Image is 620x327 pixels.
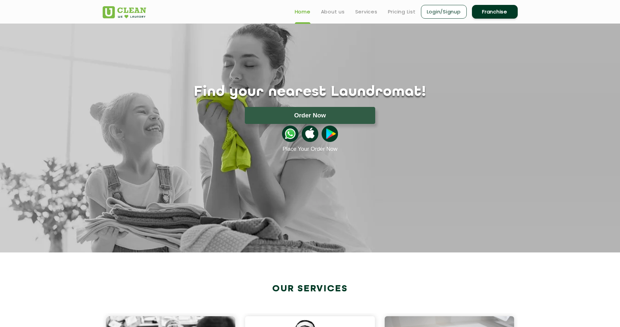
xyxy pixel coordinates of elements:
button: Order Now [245,107,375,124]
a: Home [295,8,310,16]
a: Login/Signup [421,5,467,19]
img: apple-icon.png [302,126,318,142]
a: About us [321,8,345,16]
a: Place Your Order Now [282,146,337,152]
img: whatsappicon.png [282,126,298,142]
a: Services [355,8,377,16]
img: playstoreicon.png [322,126,338,142]
h1: Find your nearest Laundromat! [98,84,523,100]
h2: Our Services [103,284,518,294]
a: Franchise [472,5,518,19]
img: UClean Laundry and Dry Cleaning [103,6,146,18]
a: Pricing List [388,8,416,16]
